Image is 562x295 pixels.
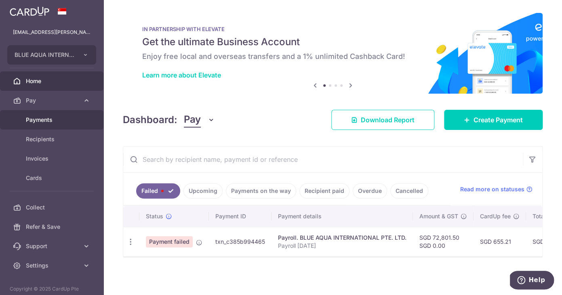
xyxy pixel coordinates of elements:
[26,203,79,211] span: Collect
[19,6,35,13] span: Help
[510,271,554,291] iframe: Opens a widget where you can find more information
[353,183,387,199] a: Overdue
[123,113,177,127] h4: Dashboard:
[413,227,474,256] td: SGD 72,801.50 SGD 0.00
[142,26,523,32] p: IN PARTNERSHIP WITH ELEVATE
[7,45,96,65] button: BLUE AQUA INTERNATIONAL PTE. LTD.
[10,6,49,16] img: CardUp
[226,183,296,199] a: Payments on the way
[13,28,91,36] p: [EMAIL_ADDRESS][PERSON_NAME][DOMAIN_NAME]
[361,115,415,125] span: Download Report
[26,96,79,105] span: Pay
[474,227,526,256] td: SGD 655.21
[15,51,74,59] span: BLUE AQUA INTERNATIONAL PTE. LTD.
[184,112,201,128] span: Pay
[26,155,79,163] span: Invoices
[26,242,79,250] span: Support
[460,185,533,193] a: Read more on statuses
[142,71,221,79] a: Learn more about Elevate
[272,206,413,227] th: Payment details
[474,115,523,125] span: Create Payment
[184,112,215,128] button: Pay
[26,116,79,124] span: Payments
[278,242,406,250] p: Payroll [DATE]
[480,212,511,220] span: CardUp fee
[123,13,543,94] img: Renovation banner
[209,227,272,256] td: txn_c385b994465
[444,110,543,130] a: Create Payment
[123,146,523,172] input: Search by recipient name, payment id or reference
[146,212,163,220] span: Status
[26,174,79,182] span: Cards
[146,236,193,247] span: Payment failed
[209,206,272,227] th: Payment ID
[142,52,523,61] h6: Enjoy free local and overseas transfers and a 1% unlimited Cashback Card!
[390,183,428,199] a: Cancelled
[142,36,523,48] h5: Get the ultimate Business Account
[26,223,79,231] span: Refer & Save
[299,183,349,199] a: Recipient paid
[533,212,559,220] span: Total amt.
[26,262,79,270] span: Settings
[278,234,406,242] div: Payroll. BLUE AQUA INTERNATIONAL PTE. LTD.
[26,77,79,85] span: Home
[26,135,79,143] span: Recipients
[419,212,458,220] span: Amount & GST
[136,183,180,199] a: Failed
[183,183,223,199] a: Upcoming
[331,110,434,130] a: Download Report
[460,185,524,193] span: Read more on statuses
